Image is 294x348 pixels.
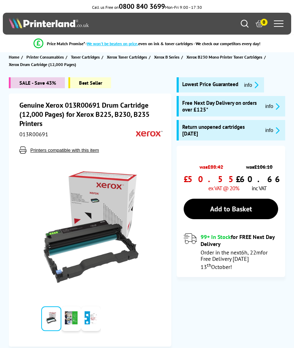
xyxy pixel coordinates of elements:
[241,20,249,28] a: Search
[9,61,76,68] span: Xerox Drum Cartridge (12,000 Pages)
[186,53,264,61] a: Xerox B230 Mono Printer Toner Cartridges
[119,2,165,11] b: 0800 840 3699
[256,20,263,28] a: 0
[201,233,231,240] span: 99+ In Stock
[182,124,259,137] span: Return unopened cartridges [DATE]
[252,185,267,192] span: inc VAT
[254,163,272,170] strike: £106.10
[184,160,239,170] span: was
[9,53,21,61] a: Home
[242,81,261,89] button: promo-description
[9,77,65,88] span: SALE - Save 43%
[263,126,282,134] button: promo-description
[26,53,64,61] span: Printer Consumables
[19,131,48,138] span: 013R00691
[182,100,259,113] span: Free Next Day Delivery on orders over £125*
[9,53,19,61] span: Home
[85,41,261,46] div: - even on ink & toner cartridges - We check our competitors every day!
[201,233,278,247] div: for FREE Next Day Delivery
[28,147,101,153] button: Printers compatible with this item
[236,174,283,185] span: £60.66
[119,5,165,10] a: 0800 840 3699
[9,17,89,29] img: Printerland Logo
[68,77,111,88] span: Best Seller
[184,174,239,185] span: £50.55
[182,81,238,89] span: Lowest Price Guaranteed
[26,53,66,61] a: Printer Consumables
[71,53,100,61] span: Toner Cartridges
[71,53,102,61] a: Toner Cartridges
[107,53,149,61] a: Xerox Toner Cartridges
[263,102,282,110] button: promo-description
[35,171,147,283] img: Xerox 013R00691 Drum Cartridge (12,000 Pages)
[236,160,283,170] span: was
[184,233,278,270] div: modal_delivery
[4,37,290,50] li: modal_Promise
[208,185,239,192] span: ex VAT @ 20%
[154,53,181,61] a: Xerox B Series
[186,53,262,61] span: Xerox B230 Mono Printer Toner Cartridges
[47,41,85,46] span: Price Match Promise*
[9,61,78,68] a: Xerox Drum Cartridge (12,000 Pages)
[87,41,138,46] span: We won’t be beaten on price,
[207,262,211,268] sup: th
[201,249,268,270] span: Order in the next for Free Delivery [DATE] 13 October!
[154,53,179,61] span: Xerox B Series
[136,128,163,139] img: Xerox
[184,199,278,219] a: Add to Basket
[208,163,223,170] strike: £88.42
[241,249,261,256] span: 6h, 22m
[9,17,147,30] a: Printerland Logo
[19,101,163,128] h1: Genuine Xerox 013R00691 Drum Cartridge (12,000 Pages) for Xerox B225, B230, B235 Printers
[107,53,147,61] span: Xerox Toner Cartridges
[261,19,268,26] span: 0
